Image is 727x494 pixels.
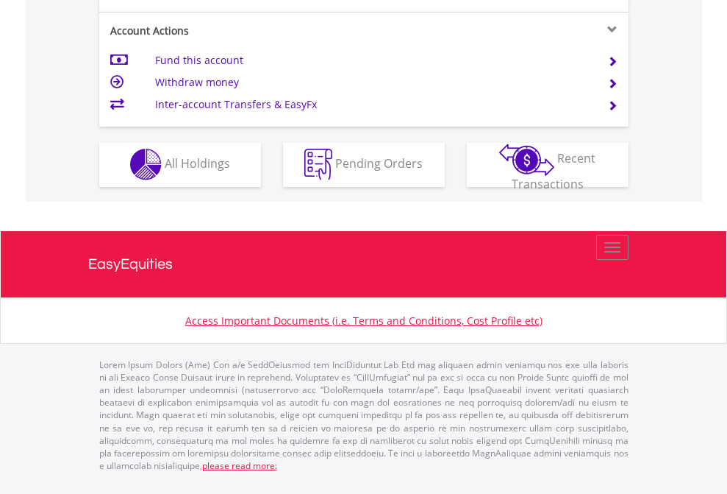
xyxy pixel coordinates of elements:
[335,155,423,172] span: Pending Orders
[283,143,445,187] button: Pending Orders
[499,144,554,176] img: transactions-zar-wht.png
[99,24,364,38] div: Account Actions
[155,49,590,71] td: Fund this account
[467,143,628,187] button: Recent Transactions
[155,93,590,116] td: Inter-account Transfers & EasyFx
[165,155,230,172] span: All Holdings
[304,149,332,180] img: pending_instructions-wht.png
[88,231,640,297] a: EasyEquities
[130,149,162,180] img: holdings-wht.png
[185,314,542,328] a: Access Important Documents (i.e. Terms and Conditions, Cost Profile etc)
[202,459,277,472] a: please read more:
[512,150,596,192] span: Recent Transactions
[99,359,628,472] p: Lorem Ipsum Dolors (Ame) Con a/e SeddOeiusmod tem InciDiduntut Lab Etd mag aliquaen admin veniamq...
[99,143,261,187] button: All Holdings
[155,71,590,93] td: Withdraw money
